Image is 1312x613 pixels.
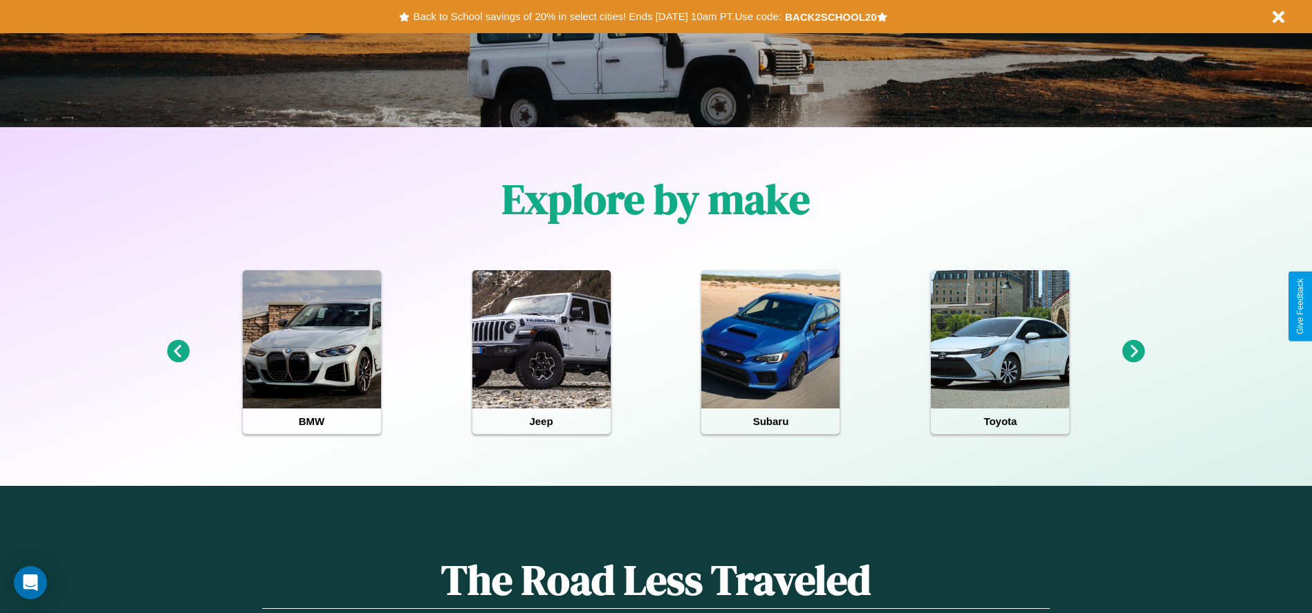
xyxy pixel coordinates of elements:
[262,551,1049,609] h1: The Road Less Traveled
[243,408,381,434] h4: BMW
[409,7,784,26] button: Back to School savings of 20% in select cities! Ends [DATE] 10am PT.Use code:
[472,408,611,434] h4: Jeep
[931,408,1069,434] h4: Toyota
[14,566,47,599] div: Open Intercom Messenger
[785,11,877,23] b: BACK2SCHOOL20
[502,171,810,227] h1: Explore by make
[701,408,840,434] h4: Subaru
[1295,279,1305,334] div: Give Feedback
